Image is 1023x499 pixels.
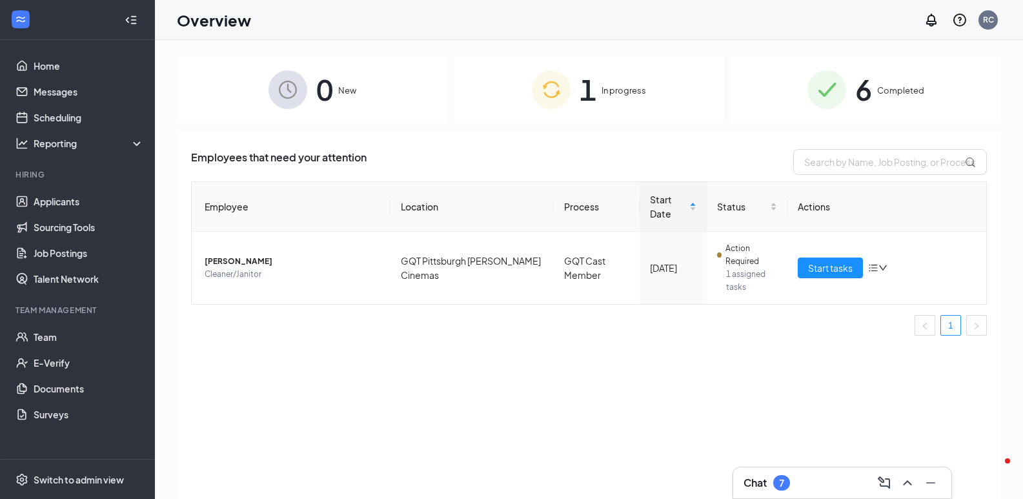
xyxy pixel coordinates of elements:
svg: ChevronUp [900,475,915,491]
span: Start Date [650,192,687,221]
button: ComposeMessage [874,473,895,493]
th: Employee [192,182,390,232]
span: Cleaner/Janitor [205,268,380,281]
span: left [921,322,929,330]
div: [DATE] [650,261,696,275]
button: Start tasks [798,258,863,278]
svg: Analysis [15,137,28,150]
span: down [878,263,887,272]
a: Home [34,53,144,79]
svg: Settings [15,473,28,486]
span: 1 assigned tasks [726,268,778,294]
td: GQT Pittsburgh [PERSON_NAME] Cinemas [390,232,554,304]
li: Previous Page [915,315,935,336]
a: Messages [34,79,144,105]
span: Status [717,199,768,214]
iframe: Intercom live chat [979,455,1010,486]
span: 6 [855,67,872,112]
a: 1 [941,316,960,335]
td: GQT Cast Member [554,232,639,304]
th: Actions [787,182,986,232]
li: 1 [940,315,961,336]
a: E-Verify [34,350,144,376]
a: Team [34,324,144,350]
span: bars [868,263,878,273]
svg: Collapse [125,14,137,26]
a: Surveys [34,402,144,427]
div: Hiring [15,169,141,180]
a: Scheduling [34,105,144,130]
h1: Overview [177,9,251,31]
span: [PERSON_NAME] [205,255,380,268]
svg: QuestionInfo [952,12,967,28]
a: Applicants [34,188,144,214]
span: right [973,322,980,330]
button: Minimize [920,473,941,493]
span: Employees that need your attention [191,149,367,175]
svg: WorkstreamLogo [14,13,27,26]
th: Location [390,182,554,232]
div: Team Management [15,305,141,316]
input: Search by Name, Job Posting, or Process [793,149,987,175]
a: Job Postings [34,240,144,266]
button: left [915,315,935,336]
div: Switch to admin view [34,473,124,486]
svg: Notifications [924,12,939,28]
a: Documents [34,376,144,402]
th: Process [554,182,639,232]
a: Sourcing Tools [34,214,144,240]
div: RC [983,14,994,25]
span: New [338,84,356,97]
a: Talent Network [34,266,144,292]
span: 1 [580,67,596,112]
div: Reporting [34,137,145,150]
div: 7 [779,478,784,489]
li: Next Page [966,315,987,336]
svg: Minimize [923,475,938,491]
h3: Chat [744,476,767,490]
th: Status [707,182,788,232]
button: right [966,315,987,336]
span: Completed [877,84,924,97]
span: 0 [316,67,333,112]
svg: ComposeMessage [876,475,892,491]
span: Action Required [725,242,778,268]
span: Start tasks [808,261,853,275]
button: ChevronUp [897,473,918,493]
span: In progress [602,84,646,97]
